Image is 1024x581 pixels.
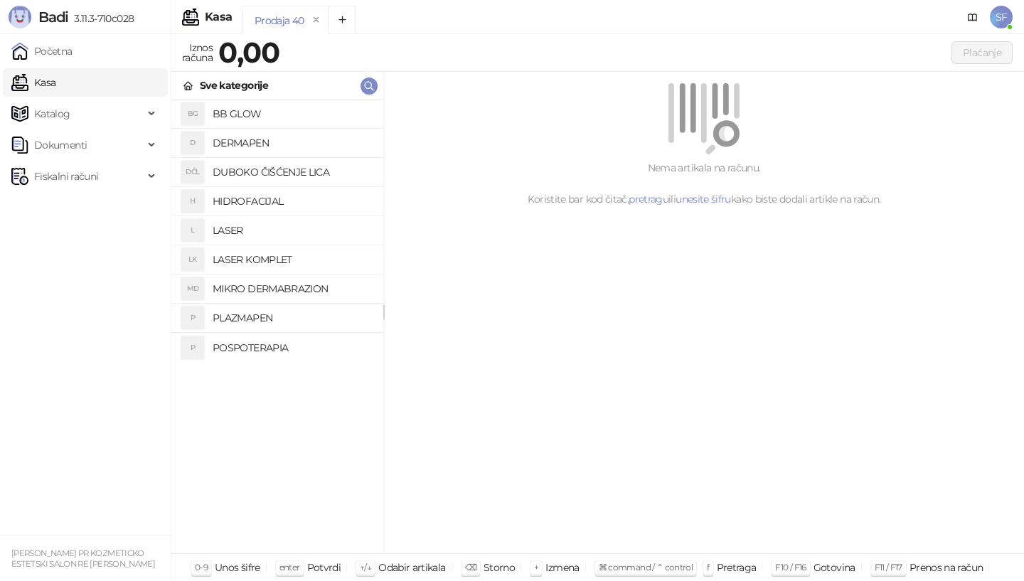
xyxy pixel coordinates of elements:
[360,562,371,572] span: ↑/↓
[279,562,300,572] span: enter
[11,548,155,569] small: [PERSON_NAME] PR KOZMETICKO ESTETSKI SALON RE [PERSON_NAME]
[179,38,215,67] div: Iznos računa
[34,162,98,191] span: Fiskalni računi
[307,558,341,577] div: Potvrdi
[181,277,204,300] div: MD
[34,131,87,159] span: Dokumenti
[213,219,372,242] h4: LASER
[951,41,1013,64] button: Plaćanje
[171,100,383,553] div: grid
[181,336,204,359] div: P
[707,562,709,572] span: f
[465,562,476,572] span: ⌫
[629,193,668,206] a: pretragu
[307,14,326,26] button: remove
[205,11,232,23] div: Kasa
[181,248,204,271] div: LK
[717,558,757,577] div: Pretraga
[181,219,204,242] div: L
[990,6,1013,28] span: SF
[213,190,372,213] h4: HIDROFACIJAL
[181,161,204,183] div: DČL
[9,6,31,28] img: Logo
[814,558,855,577] div: Gotovina
[68,12,134,25] span: 3.11.3-710c028
[599,562,693,572] span: ⌘ command / ⌃ control
[534,562,538,572] span: +
[213,161,372,183] h4: DUBOKO ČIŠĆENJE LICA
[181,307,204,329] div: P
[215,558,260,577] div: Unos šifre
[328,6,356,34] button: Add tab
[213,248,372,271] h4: LASER KOMPLET
[213,132,372,154] h4: DERMAPEN
[775,562,806,572] span: F10 / F16
[255,13,304,28] div: Prodaja 40
[218,35,279,70] strong: 0,00
[401,160,1007,207] div: Nema artikala na računu. Koristite bar kod čitač, ili kako biste dodali artikle na račun.
[213,307,372,329] h4: PLAZMAPEN
[213,277,372,300] h4: MIKRO DERMABRAZION
[181,132,204,154] div: D
[11,68,55,97] a: Kasa
[910,558,983,577] div: Prenos na račun
[11,37,73,65] a: Početna
[961,6,984,28] a: Dokumentacija
[195,562,208,572] span: 0-9
[378,558,445,577] div: Odabir artikala
[213,336,372,359] h4: POSPOTERAPIA
[545,558,579,577] div: Izmena
[181,190,204,213] div: H
[38,9,68,26] span: Badi
[34,100,70,128] span: Katalog
[200,78,268,93] div: Sve kategorije
[484,558,515,577] div: Storno
[875,562,902,572] span: F11 / F17
[213,102,372,125] h4: BB GLOW
[676,193,731,206] a: unesite šifru
[181,102,204,125] div: BG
